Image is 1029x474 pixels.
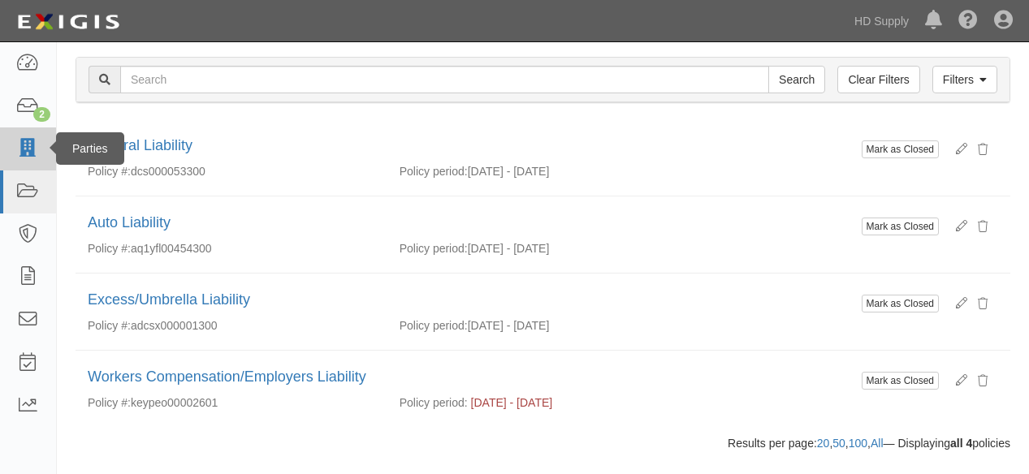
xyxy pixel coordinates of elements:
[832,437,845,450] a: 50
[387,240,1010,256] div: [DATE] - [DATE]
[76,163,387,179] div: dcs000053300
[958,11,978,31] i: Help Center - Complianz
[12,7,124,37] img: logo-5460c22ac91f19d4615b14bd174203de0afe785f0fc80cf4dbbc73dc1793850b.png
[88,214,171,231] a: Auto Liability
[88,163,131,179] p: Policy #:
[967,213,998,240] button: Delete Policy
[871,437,884,450] a: All
[768,66,825,93] input: Search
[56,132,124,165] div: Parties
[950,437,972,450] b: all 4
[76,394,387,411] div: keypeo00002601
[837,66,919,93] a: Clear Filters
[88,317,131,334] p: Policy #:
[387,317,1010,334] div: [DATE] - [DATE]
[944,218,967,234] a: Edit policy
[862,218,939,235] button: Mark as Closed
[967,367,998,394] button: Delete Policy
[88,137,192,153] a: General Liability
[88,291,250,308] a: Excess/Umbrella Liability
[88,394,131,411] p: Policy #:
[400,394,468,411] p: Policy period:
[862,140,939,158] button: Mark as Closed
[944,372,967,388] a: Edit policy
[387,163,1010,179] div: [DATE] - [DATE]
[88,368,366,385] a: Workers Compensation/Employers Liability
[76,317,387,334] div: adcsx000001300
[967,290,998,317] button: Delete Policy
[932,66,997,93] a: Filters
[862,295,939,312] button: Mark as Closed
[33,107,50,122] div: 2
[76,240,387,256] div: aq1yfl00454300
[400,163,468,179] p: Policy period:
[63,435,1023,451] div: Results per page: , , , — Displaying policies
[471,396,553,409] span: [DATE] - [DATE]
[400,240,468,256] p: Policy period:
[967,136,998,163] button: Delete Policy
[88,240,131,256] p: Policy #:
[846,5,917,37] a: HD Supply
[817,437,830,450] a: 20
[120,66,769,93] input: Search
[862,372,939,390] button: Mark as Closed
[944,140,967,157] a: Edit policy
[400,317,468,334] p: Policy period:
[944,295,967,311] a: Edit policy
[849,437,867,450] a: 100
